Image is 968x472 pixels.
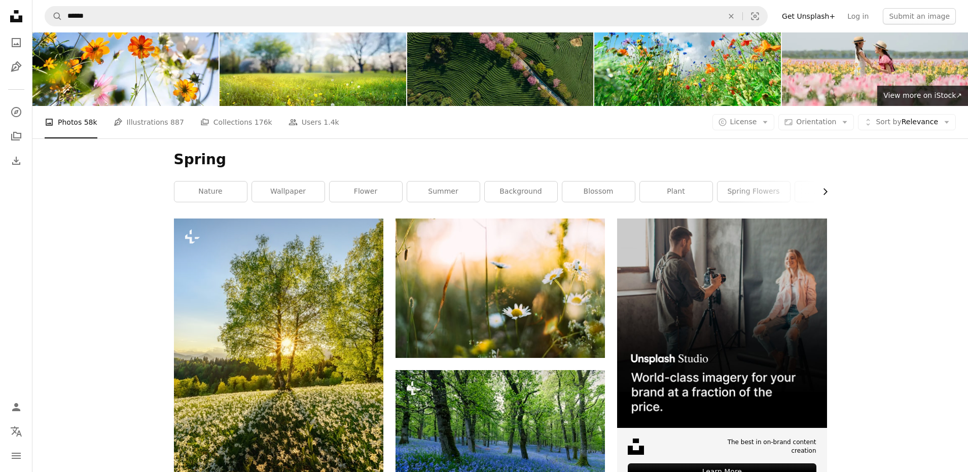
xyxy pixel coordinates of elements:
a: nature [174,181,247,202]
img: white flowers in shallow focus photography [396,219,605,358]
a: wallpaper [252,181,325,202]
a: Illustrations [6,57,26,77]
a: white flowers in shallow focus photography [396,283,605,293]
a: spring flowers [718,181,790,202]
a: Collections [6,126,26,147]
a: Log in / Sign up [6,397,26,417]
a: View more on iStock↗ [877,86,968,106]
h1: Spring [174,151,827,169]
a: Illustrations 887 [114,106,184,138]
a: a field of flowers with a tree in the background [174,358,383,367]
a: Home — Unsplash [6,6,26,28]
a: winter [795,181,868,202]
a: summer [407,181,480,202]
button: scroll list to the right [816,181,827,202]
span: The best in on-brand content creation [701,438,816,455]
a: Photos [6,32,26,53]
span: Orientation [796,118,836,126]
button: Visual search [743,7,767,26]
a: Log in [841,8,875,24]
button: Menu [6,446,26,466]
a: Download History [6,151,26,171]
button: Search Unsplash [45,7,62,26]
img: file-1631678316303-ed18b8b5cb9cimage [628,439,644,455]
span: Sort by [876,118,901,126]
a: Explore [6,102,26,122]
a: Users 1.4k [289,106,339,138]
button: Submit an image [883,8,956,24]
a: Collections 176k [200,106,272,138]
img: file-1715651741414-859baba4300dimage [617,219,827,428]
a: Get Unsplash+ [776,8,841,24]
a: blossom [562,181,635,202]
button: Orientation [778,114,854,130]
button: Language [6,421,26,442]
button: Sort byRelevance [858,114,956,130]
a: A forest filled with lots of blue flowers [396,435,605,445]
span: View more on iStock ↗ [883,91,962,99]
button: License [712,114,775,130]
span: License [730,118,757,126]
form: Find visuals sitewide [45,6,768,26]
span: 1.4k [324,117,339,128]
span: 176k [255,117,272,128]
a: plant [640,181,712,202]
span: 887 [170,117,184,128]
a: flower [330,181,402,202]
button: Clear [720,7,742,26]
a: background [485,181,557,202]
span: Relevance [876,117,938,127]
